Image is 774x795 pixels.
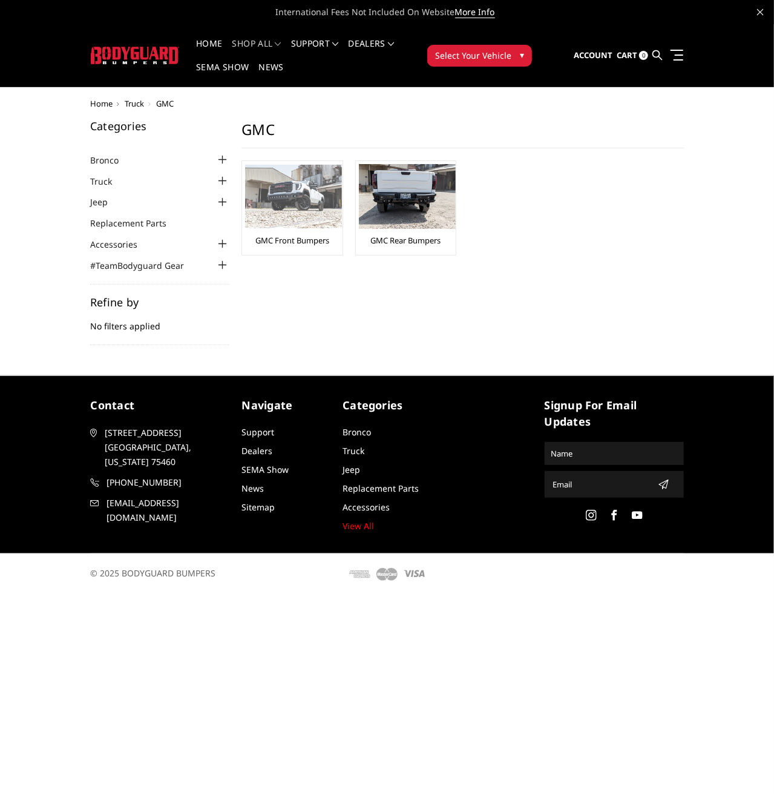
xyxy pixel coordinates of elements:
[343,445,364,457] a: Truck
[617,39,648,72] a: Cart 0
[232,39,281,63] a: shop all
[455,6,495,18] a: More Info
[91,496,230,525] a: [EMAIL_ADDRESS][DOMAIN_NAME]
[196,63,249,87] a: SEMA Show
[241,120,684,148] h1: GMC
[242,501,275,513] a: Sitemap
[242,445,273,457] a: Dealers
[343,426,371,438] a: Bronco
[574,50,612,61] span: Account
[90,297,229,308] h5: Refine by
[90,175,127,188] a: Truck
[258,63,283,87] a: News
[91,98,113,109] a: Home
[343,464,360,475] a: Jeep
[157,98,174,109] span: GMC
[90,120,229,131] h5: Categories
[349,39,395,63] a: Dealers
[242,464,289,475] a: SEMA Show
[370,235,441,246] a: GMC Rear Bumpers
[548,475,654,494] input: Email
[343,397,431,414] h5: Categories
[242,426,275,438] a: Support
[107,496,229,525] span: [EMAIL_ADDRESS][DOMAIN_NAME]
[196,39,222,63] a: Home
[545,397,684,430] h5: signup for email updates
[343,483,419,494] a: Replacement Parts
[105,426,228,469] span: [STREET_ADDRESS] [GEOGRAPHIC_DATA], [US_STATE] 75460
[427,45,532,67] button: Select Your Vehicle
[639,51,648,60] span: 0
[91,567,216,579] span: © 2025 BODYGUARD BUMPERS
[435,49,511,62] span: Select Your Vehicle
[90,217,182,229] a: Replacement Parts
[91,397,230,414] h5: contact
[574,39,612,72] a: Account
[617,50,637,61] span: Cart
[343,501,390,513] a: Accessories
[91,47,180,64] img: BODYGUARD BUMPERS
[291,39,339,63] a: Support
[255,235,329,246] a: GMC Front Bumpers
[713,737,774,795] iframe: Chat Widget
[90,196,123,208] a: Jeep
[90,238,153,251] a: Accessories
[91,475,230,490] a: [PHONE_NUMBER]
[343,520,374,532] a: View All
[520,48,524,61] span: ▾
[90,297,229,345] div: No filters applied
[125,98,145,109] a: Truck
[242,397,331,414] h5: Navigate
[242,483,264,494] a: News
[107,475,229,490] span: [PHONE_NUMBER]
[90,259,199,272] a: #TeamBodyguard Gear
[546,444,682,463] input: Name
[90,154,134,167] a: Bronco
